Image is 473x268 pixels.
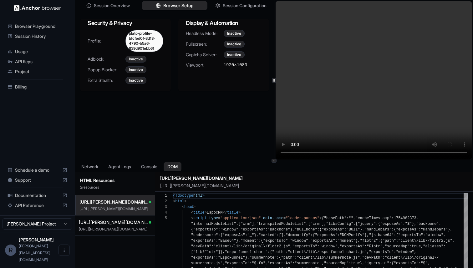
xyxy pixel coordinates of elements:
span: </ [222,210,227,215]
h2: [URL][PERSON_NAME][DOMAIN_NAME] [160,175,470,181]
span: API Keys [15,58,67,65]
span: Browser Playground [15,23,67,29]
span: 1920 × 1080 [224,62,247,68]
h3: Display & Automation [186,19,262,28]
span: original\/ [416,255,439,260]
button: DOM [164,162,181,171]
span: Session Overview [94,3,130,9]
span: fy":{"exposeAs":"DOMPurify"},"js-base64":{"exports [304,233,416,237]
span: type [209,216,218,220]
span: Popup Blocker: [88,67,125,73]
button: Network [78,162,102,171]
div: 5 [160,215,167,221]
div: API Keys [5,57,70,67]
div: 2 [160,199,167,204]
span: "loader-params" [286,216,319,220]
span: [URL][PERSON_NAME][DOMAIN_NAME] [79,199,149,205]
span: head [184,205,193,209]
span: data-name [263,216,283,220]
span: {"exportsTo":"window","exportsAs":"Backbone"},"bul [191,227,304,232]
button: Console [137,162,161,171]
span: title [193,210,205,215]
span: ":"$", [416,261,430,265]
span: Session Configuration [223,3,267,9]
div: API Reference [5,200,70,210]
span: Usage [15,48,67,55]
span: < [191,210,193,215]
button: Open menu [58,245,70,256]
span: ":["crm"],"libsConfig":{"jquery":{"exposeAs":"$"}, [304,222,416,226]
div: Inactive [125,77,146,84]
div: Schedule a demo [5,165,70,175]
div: Documentation [5,190,70,200]
span: "exportsAs":"EspoFunnel"},"summernote":{"path":"cl [191,255,304,260]
span: Viewport: [186,62,224,68]
span: summernote.js","exportsTo":"$.fn","exportsAs":"sum [191,261,304,265]
div: Inactive [224,41,245,48]
span: = [283,216,286,220]
span: /lib\/flotr2.js", [416,239,455,243]
span: ue,"aliases": [416,244,446,249]
span: Headless Mode: [186,30,224,37]
span: Adblock: [88,56,125,62]
span: ["lib!Flotr"]},"espo-funnel-chart":{"path":"client [191,250,304,254]
span: {"basePath":"","cacheTimestamp":1754982373, [322,216,419,220]
span: mernote","sourceMap":true},"jquery-ui":{"exportsTo [304,261,416,265]
p: [URL][PERSON_NAME][DOMAIN_NAME] [79,206,151,211]
div: Inactive [224,30,245,37]
div: 4 [160,210,167,215]
span: Session History [15,33,67,39]
div: R [5,245,16,256]
span: < [191,216,193,220]
span: lbone":{"exposeAs":"Bull"},"handlebars":{"exposeAs [304,227,416,232]
span: > [193,205,196,209]
h3: HTML Resources [80,177,150,184]
span: Captcha Solver: [186,52,224,58]
span: Documentation [15,192,60,199]
div: Inactive [125,56,146,63]
span: "exportsAs":"Base64"},"moment":{"exportsTo":"windo [191,239,304,243]
span: = [218,216,220,220]
div: plato-profile-bfcfed0f-8d13-4790-b5a6-839d901ebb61 [125,30,163,52]
span: "backbone": [416,222,441,226]
p: 2 resource s [80,185,150,190]
span: API Reference [15,202,60,209]
span: EspoCRM [207,210,222,215]
span: \/lib\/espo-funnel-chart.js","exportsTo":"window", [304,250,416,254]
span: [URL][PERSON_NAME][DOMAIN_NAME] [79,219,149,225]
span: script [193,216,207,220]
button: [URL][PERSON_NAME][DOMAIN_NAME][URL][PERSON_NAME][DOMAIN_NAME] [75,195,155,215]
span: > [205,210,207,215]
span: html [193,194,202,198]
span: Fullscreen: [186,41,224,47]
span: "underscore":{"exposeAs":"_"},"marked":[],"dompuri [191,233,304,237]
span: "devPath":"client\/lib\/original\/flotr2.js","expo [191,244,304,249]
span: Browser Setup [163,3,194,9]
span: > [319,216,322,220]
span: ":"Handlebars"}, [416,227,452,232]
span: ryan@plato.so [19,244,50,262]
span: rtsTo":"window","exportsAs":"Flotr","sourceMap":tr [304,244,416,249]
img: Anchor Logo [14,5,61,11]
div: Browser Playground [5,21,70,31]
span: Ryan Voigt [19,237,54,242]
span: > [184,199,186,204]
button: [URL][PERSON_NAME][DOMAIN_NAME][URL][PERSON_NAME][DOMAIN_NAME] [75,215,155,236]
span: <!doctype [173,194,193,198]
div: Usage [5,47,70,57]
div: Inactive [125,66,146,73]
span: "application/json" [220,216,261,220]
span: title [227,210,238,215]
div: 3 [160,204,167,210]
span: > [238,210,241,215]
button: Agent Logs [104,162,135,171]
span: > [202,194,205,198]
span: Billing [15,84,67,90]
span: Project [15,68,67,75]
div: 1 [160,193,167,199]
span: "internalModuleList":["crm"],"transpiledModuleList [191,222,304,226]
span: < [173,199,175,204]
span: To":"window", [416,233,446,237]
div: Billing [5,82,70,92]
p: [URL][PERSON_NAME][DOMAIN_NAME] [79,227,151,232]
